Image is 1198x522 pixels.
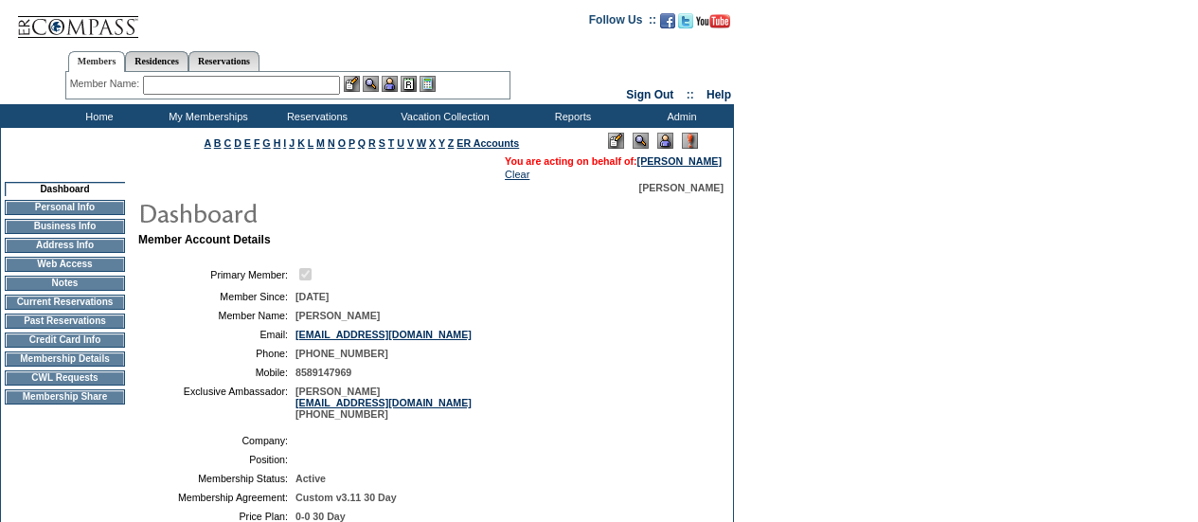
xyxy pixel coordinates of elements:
span: [DATE] [295,291,329,302]
img: Impersonate [657,133,673,149]
a: Residences [125,51,188,71]
a: A [205,137,211,149]
img: Edit Mode [608,133,624,149]
a: Subscribe to our YouTube Channel [696,19,730,30]
td: Reports [516,104,625,128]
a: J [289,137,295,149]
img: Follow us on Twitter [678,13,693,28]
img: View Mode [633,133,649,149]
a: U [397,137,404,149]
td: Web Access [5,257,125,272]
a: ER Accounts [456,137,519,149]
span: Active [295,473,326,484]
span: 0-0 30 Day [295,511,346,522]
a: D [234,137,241,149]
a: K [297,137,305,149]
td: Admin [625,104,734,128]
a: Clear [505,169,529,180]
img: b_edit.gif [344,76,360,92]
a: Become our fan on Facebook [660,19,675,30]
img: Subscribe to our YouTube Channel [696,14,730,28]
td: Address Info [5,238,125,253]
td: Mobile: [146,367,288,378]
span: [PERSON_NAME] [PHONE_NUMBER] [295,386,472,420]
td: Vacation Collection [369,104,516,128]
a: C [224,137,231,149]
img: Reservations [401,76,417,92]
img: View [363,76,379,92]
b: Member Account Details [138,233,271,246]
a: W [417,137,426,149]
a: Sign Out [626,88,673,101]
td: Follow Us :: [589,11,656,34]
img: Impersonate [382,76,398,92]
td: Membership Agreement: [146,492,288,503]
td: My Memberships [152,104,260,128]
td: Home [43,104,152,128]
td: Membership Share [5,389,125,405]
a: S [379,137,385,149]
a: N [328,137,335,149]
td: CWL Requests [5,370,125,386]
td: Company: [146,435,288,446]
a: F [254,137,260,149]
a: Members [68,51,126,72]
td: Notes [5,276,125,291]
a: O [338,137,346,149]
td: Reservations [260,104,369,128]
td: Position: [146,454,288,465]
span: [PERSON_NAME] [639,182,724,193]
a: V [407,137,414,149]
div: Member Name: [70,76,143,92]
img: Become our fan on Facebook [660,13,675,28]
a: Y [438,137,445,149]
a: [PERSON_NAME] [637,155,722,167]
td: Member Name: [146,310,288,321]
a: Z [448,137,455,149]
a: R [368,137,376,149]
td: Business Info [5,219,125,234]
span: Custom v3.11 30 Day [295,492,397,503]
a: B [214,137,222,149]
td: Price Plan: [146,511,288,522]
img: pgTtlDashboard.gif [137,193,516,231]
a: [EMAIL_ADDRESS][DOMAIN_NAME] [295,397,472,408]
td: Email: [146,329,288,340]
a: X [429,137,436,149]
td: Member Since: [146,291,288,302]
a: Q [358,137,366,149]
a: M [316,137,325,149]
span: :: [687,88,694,101]
td: Current Reservations [5,295,125,310]
td: Membership Status: [146,473,288,484]
td: Dashboard [5,182,125,196]
a: [EMAIL_ADDRESS][DOMAIN_NAME] [295,329,472,340]
a: Reservations [188,51,259,71]
a: L [308,137,313,149]
td: Exclusive Ambassador: [146,386,288,420]
span: [PERSON_NAME] [295,310,380,321]
a: E [244,137,251,149]
td: Primary Member: [146,265,288,283]
td: Past Reservations [5,314,125,329]
a: Follow us on Twitter [678,19,693,30]
span: 8589147969 [295,367,351,378]
img: b_calculator.gif [420,76,436,92]
img: Log Concern/Member Elevation [682,133,698,149]
a: H [274,137,281,149]
a: P [349,137,355,149]
a: Help [706,88,731,101]
a: G [262,137,270,149]
td: Credit Card Info [5,333,125,348]
td: Membership Details [5,351,125,367]
span: You are acting on behalf of: [505,155,722,167]
td: Personal Info [5,200,125,215]
a: T [388,137,395,149]
span: [PHONE_NUMBER] [295,348,388,359]
a: I [283,137,286,149]
td: Phone: [146,348,288,359]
